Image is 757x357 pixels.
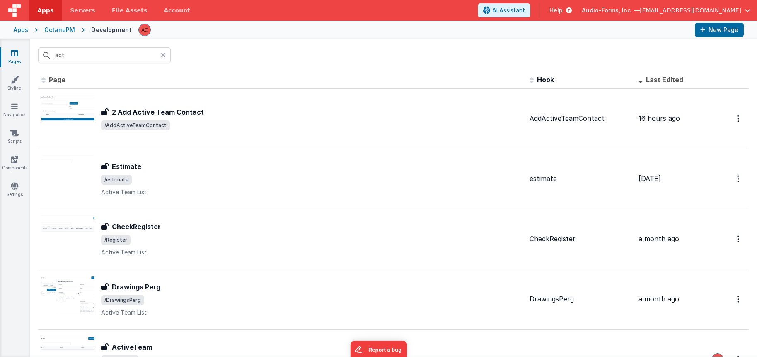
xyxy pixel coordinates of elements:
p: Active Team List [101,308,523,317]
span: AI Assistant [492,6,525,15]
button: Options [732,170,745,187]
span: 16 hours ago [638,114,680,122]
h3: Drawings Perg [112,282,160,292]
input: Search pages, id's ... [38,47,171,63]
h3: CheckRegister [112,222,161,232]
button: New Page [695,23,744,37]
div: estimate [530,174,632,183]
h3: Estimate [112,161,141,171]
div: Apps [13,26,28,34]
button: Options [732,291,745,308]
span: [DATE] [638,174,661,183]
span: File Assets [112,6,148,15]
span: Hook [537,76,554,84]
div: Development [91,26,132,34]
button: Options [732,230,745,247]
span: Help [549,6,563,15]
span: [EMAIL_ADDRESS][DOMAIN_NAME] [640,6,741,15]
span: a month ago [638,295,679,303]
h3: ActiveTeam [112,342,152,352]
span: /DrawingsPerg [101,295,144,305]
span: /AddActiveTeamContact [101,120,170,130]
span: /estimate [101,175,132,185]
span: Apps [37,6,53,15]
div: OctanePM [44,26,75,34]
div: DrawingsPerg [530,294,632,304]
span: Servers [70,6,95,15]
div: AddActiveTeamContact [530,114,632,123]
button: AI Assistant [478,3,530,17]
p: Active Team List [101,248,523,257]
span: /Register [101,235,131,245]
button: Audio-Forms, Inc. — [EMAIL_ADDRESS][DOMAIN_NAME] [582,6,750,15]
button: Options [732,110,745,127]
p: Active Team List [101,188,523,196]
span: Audio-Forms, Inc. — [582,6,640,15]
img: e1205bf731cae5f591faad8638e24ab9 [139,24,150,36]
h3: 2 Add Active Team Contact [112,107,204,117]
span: Last Edited [646,76,683,84]
span: a month ago [638,235,679,243]
div: CheckRegister [530,234,632,244]
span: Page [49,76,65,84]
